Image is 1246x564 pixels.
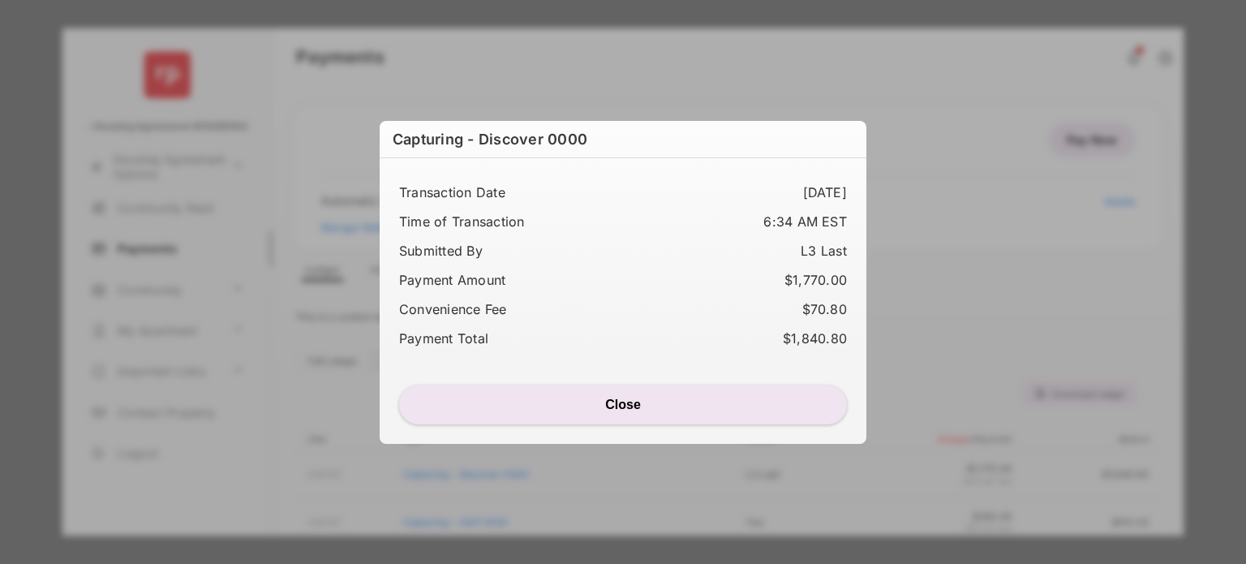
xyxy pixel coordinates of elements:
span: 6:34 AM EST [763,213,847,230]
span: Time of Transaction [399,213,525,230]
span: Submitted By [399,243,483,259]
span: L3 Last [801,243,847,259]
span: $70.80 [802,301,848,317]
span: [DATE] [803,184,848,200]
h6: Capturing - Discover 0000 [380,121,866,158]
span: $1,770.00 [784,272,847,288]
span: Payment Amount [399,272,505,288]
button: Close [399,385,847,424]
span: $1,840.80 [783,330,847,347]
span: Convenience Fee [399,301,507,317]
span: Payment Total [399,330,488,347]
span: Transaction Date [399,184,505,200]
